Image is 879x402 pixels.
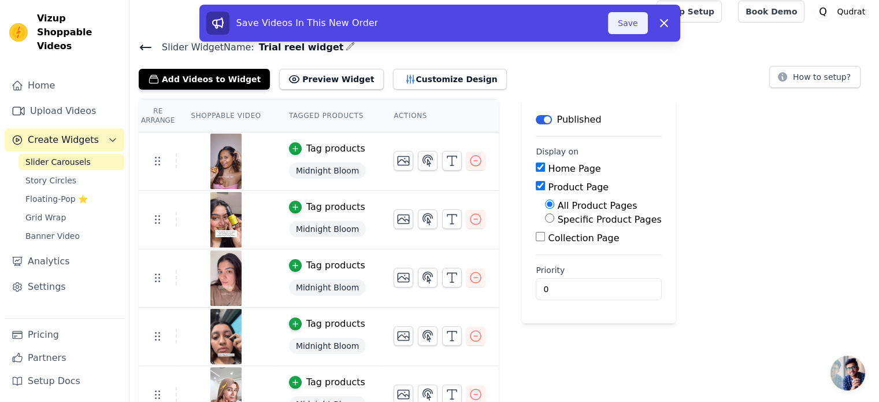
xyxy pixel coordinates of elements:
[289,142,365,156] button: Tag products
[236,17,379,28] span: Save Videos In This New Order
[210,250,242,306] img: vizup-images-cef5.jpg
[558,200,637,211] label: All Product Pages
[289,338,366,354] span: Midnight Bloom
[25,156,91,168] span: Slider Carousels
[346,39,355,55] div: Edit Name
[536,146,578,157] legend: Display on
[558,214,662,225] label: Specific Product Pages
[738,1,804,23] a: Book Demo
[769,66,861,88] button: How to setup?
[25,193,88,205] span: Floating-Pop ⭐
[289,200,365,214] button: Tag products
[394,209,413,229] button: Change Thumbnail
[306,317,365,331] div: Tag products
[830,356,865,390] a: Open chat
[25,175,76,186] span: Story Circles
[289,259,365,272] button: Tag products
[394,268,413,287] button: Change Thumbnail
[289,375,365,389] button: Tag products
[275,99,380,132] th: Tagged Products
[394,151,413,171] button: Change Thumbnail
[5,275,124,298] a: Settings
[306,200,365,214] div: Tag products
[18,209,124,226] a: Grid Wrap
[769,74,861,85] a: How to setup?
[548,163,601,174] label: Home Page
[5,74,124,97] a: Home
[289,163,366,179] span: Midnight Bloom
[5,346,124,370] a: Partners
[608,12,647,34] button: Save
[657,1,722,23] a: Help Setup
[380,99,499,132] th: Actions
[306,142,365,156] div: Tag products
[279,69,383,90] button: Preview Widget
[18,228,124,244] a: Banner Video
[153,40,254,54] span: Slider Widget Name:
[289,221,366,237] span: Midnight Bloom
[210,134,242,189] img: vizup-images-4de3.jpg
[28,133,99,147] span: Create Widgets
[18,172,124,189] a: Story Circles
[5,128,124,152] button: Create Widgets
[536,264,661,276] label: Priority
[814,1,870,22] button: Q Qudrat
[393,69,507,90] button: Customize Design
[306,375,365,389] div: Tag products
[210,192,242,248] img: vizup-images-1950.jpg
[139,69,270,90] button: Add Videos to Widget
[557,113,601,127] p: Published
[18,154,124,170] a: Slider Carousels
[254,40,344,54] span: Trial reel widget
[25,230,80,242] span: Banner Video
[5,370,124,393] a: Setup Docs
[5,323,124,346] a: Pricing
[5,250,124,273] a: Analytics
[177,99,275,132] th: Shoppable Video
[18,191,124,207] a: Floating-Pop ⭐
[306,259,365,272] div: Tag products
[289,317,365,331] button: Tag products
[548,182,609,193] label: Product Page
[394,326,413,346] button: Change Thumbnail
[139,99,177,132] th: Re Arrange
[5,99,124,123] a: Upload Videos
[210,309,242,364] img: vizup-images-bbed.png
[289,279,366,296] span: Midnight Bloom
[548,233,620,244] label: Collection Page
[25,212,66,223] span: Grid Wrap
[832,1,870,22] p: Qudrat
